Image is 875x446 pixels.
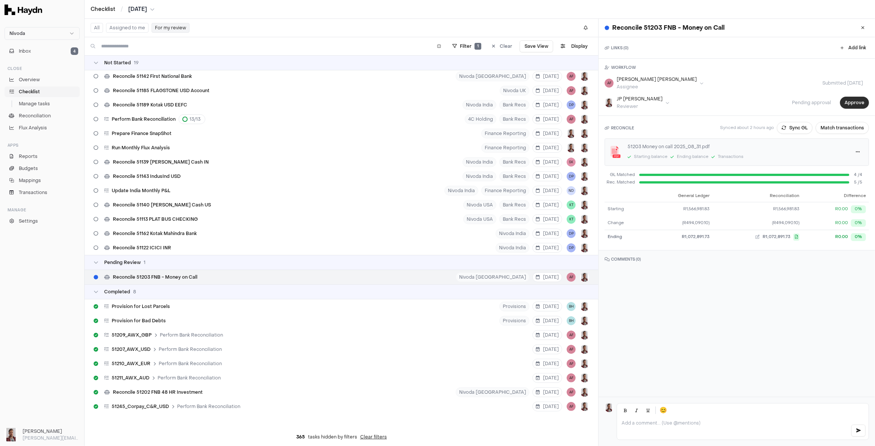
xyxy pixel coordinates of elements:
td: Starting [605,202,644,216]
div: JP [PERSON_NAME] [617,96,663,102]
span: Bank Recs [499,200,529,210]
img: JP Smit [580,215,589,224]
img: JP Smit [580,273,589,282]
button: DP [567,243,576,252]
span: Nivoda [GEOGRAPHIC_DATA] [456,272,529,282]
button: JP Smit [580,86,589,95]
button: Underline (Ctrl+U) [643,405,653,416]
span: [DATE] [536,404,559,410]
span: AF [605,79,614,88]
div: R0.00 [835,234,848,240]
a: Budgets [5,163,80,174]
button: Add link [837,43,869,52]
a: Settings [5,216,80,226]
span: Finance Reporting [481,129,529,138]
span: AF [567,388,576,397]
span: Submitted [DATE] [816,80,869,86]
button: AF [567,402,576,411]
button: Approve [840,97,869,109]
button: AF[PERSON_NAME] [PERSON_NAME]Assignee [605,76,704,90]
span: 😊 [660,406,667,415]
img: JP Smit [580,331,589,340]
button: Match transactions [816,122,869,134]
button: JP SmitJP [PERSON_NAME]Reviewer [605,96,669,109]
span: [DATE] [536,188,559,194]
span: DP [567,229,576,238]
button: [DATE] [532,272,562,282]
span: 365 [296,434,305,440]
td: Ending [605,230,644,244]
span: / [119,5,124,13]
button: [DATE] [532,186,562,196]
span: Nivoda USA [463,200,496,210]
img: JP Smit [580,359,589,368]
button: KT [567,200,576,209]
img: JP Smit [580,129,589,138]
span: Bank Recs [499,114,529,124]
div: Close [5,62,80,74]
th: Difference [802,190,869,202]
button: [DATE] [532,200,562,210]
span: R1,072,891.73 [763,234,790,240]
img: JP Smit [605,403,614,412]
img: JP Smit [580,72,589,81]
img: JP Smit [605,98,614,107]
span: 1 [475,43,481,50]
img: application/pdf [610,146,622,158]
button: [DATE] [532,316,562,326]
img: JP Smit [580,115,589,124]
button: [DATE] [532,86,562,96]
button: (R494,090.10) [716,220,800,226]
a: Checklist [5,86,80,97]
span: 19 [134,60,139,66]
span: [DATE] [536,216,559,222]
span: [DATE] [536,102,559,108]
span: Perform Bank Reconciliation [159,361,222,367]
span: Nivoda USA [463,214,496,224]
img: JP Smit [580,302,589,311]
button: [DATE] [532,387,562,397]
p: [PERSON_NAME][EMAIL_ADDRESS][DOMAIN_NAME] [23,435,80,441]
div: Reviewer [617,103,663,109]
span: [DATE] [536,375,559,381]
img: JP Smit [580,100,589,109]
span: Filter [460,43,472,49]
img: JP Smit [580,143,589,152]
button: [DATE] [532,402,562,411]
button: [DATE] [532,373,562,383]
div: 0% [851,219,866,227]
img: Haydn Logo [5,5,42,15]
button: AF [567,345,576,354]
span: Reconcile 51122 ICICI INR [113,245,171,251]
button: Clear filters [360,434,387,440]
span: Nivoda India [463,157,496,167]
button: [DATE] [532,243,562,253]
span: (R494,090.10) [772,220,799,226]
img: JP Smit [5,428,18,441]
img: JP Smit [580,200,589,209]
button: AF [567,273,576,282]
p: Synced about 2 hours ago [720,125,774,131]
button: [DATE] [128,6,155,13]
span: 51245_Corpay_C&R_USD [112,404,169,410]
div: R0.00 [835,206,848,212]
button: JP Smit [580,373,589,382]
span: Finance Reporting [481,186,529,196]
span: Reconcile 51185 FLAGSTONE USD Account [113,88,209,94]
span: 8 [133,289,136,295]
a: Reports [5,151,80,162]
span: Nivoda India [496,243,529,253]
span: Nivoda [GEOGRAPHIC_DATA] [456,71,529,81]
button: JP Smit [580,229,589,238]
img: JP Smit [580,388,589,397]
button: AF [567,373,576,382]
button: Display [556,40,592,52]
button: JP Smit [580,186,589,195]
h3: COMMENTS ( 0 ) [605,256,869,262]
